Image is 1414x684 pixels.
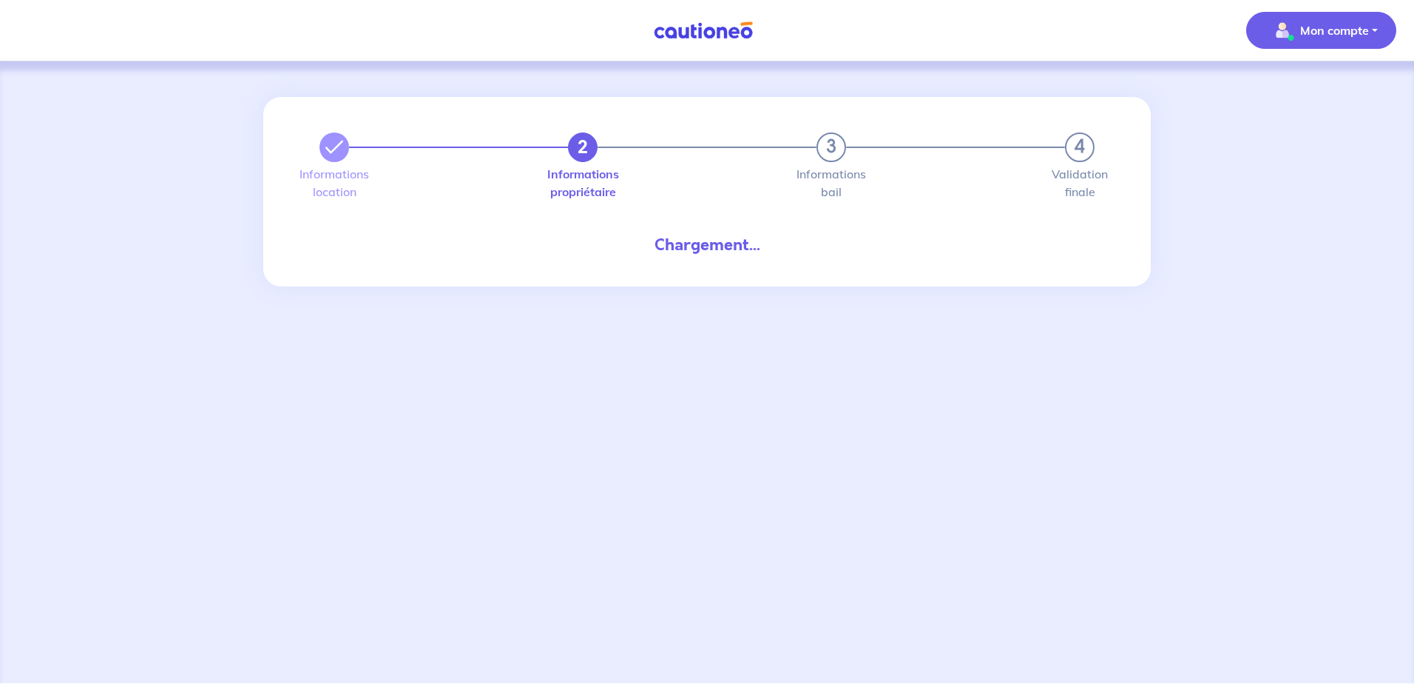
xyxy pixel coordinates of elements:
[816,168,846,198] label: Informations bail
[308,233,1106,257] div: Chargement...
[1246,12,1396,49] button: illu_account_valid_menu.svgMon compte
[1271,19,1294,42] img: illu_account_valid_menu.svg
[568,133,598,162] button: 2
[1300,21,1369,39] p: Mon compte
[1065,168,1095,198] label: Validation finale
[319,168,349,198] label: Informations location
[648,21,759,40] img: Cautioneo
[568,168,598,198] label: Informations propriétaire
